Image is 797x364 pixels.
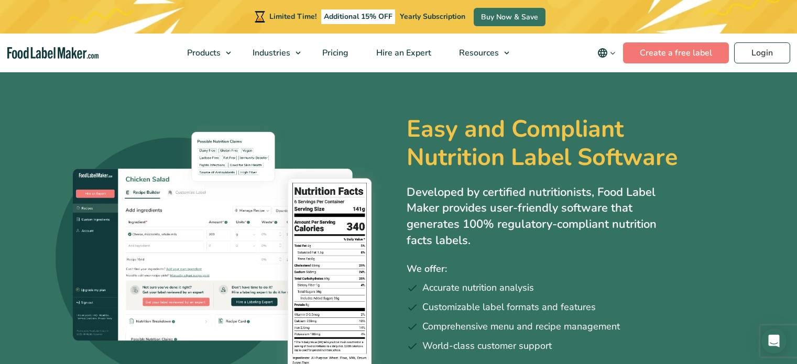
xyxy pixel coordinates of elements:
[761,328,787,354] div: Open Intercom Messenger
[407,115,718,172] h1: Easy and Compliant Nutrition Label Software
[422,300,596,314] span: Customizable label formats and features
[422,281,534,295] span: Accurate nutrition analysis
[184,47,222,59] span: Products
[373,47,432,59] span: Hire an Expert
[249,47,291,59] span: Industries
[363,34,443,72] a: Hire an Expert
[321,9,395,24] span: Additional 15% OFF
[422,319,620,334] span: Comprehensive menu and recipe management
[445,34,515,72] a: Resources
[407,184,679,249] p: Developed by certified nutritionists, Food Label Maker provides user-friendly software that gener...
[269,12,316,21] span: Limited Time!
[474,8,545,26] a: Buy Now & Save
[734,42,790,63] a: Login
[309,34,360,72] a: Pricing
[623,42,729,63] a: Create a free label
[400,12,465,21] span: Yearly Subscription
[456,47,500,59] span: Resources
[173,34,236,72] a: Products
[407,261,742,277] p: We offer:
[422,339,552,353] span: World-class customer support
[239,34,306,72] a: Industries
[319,47,350,59] span: Pricing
